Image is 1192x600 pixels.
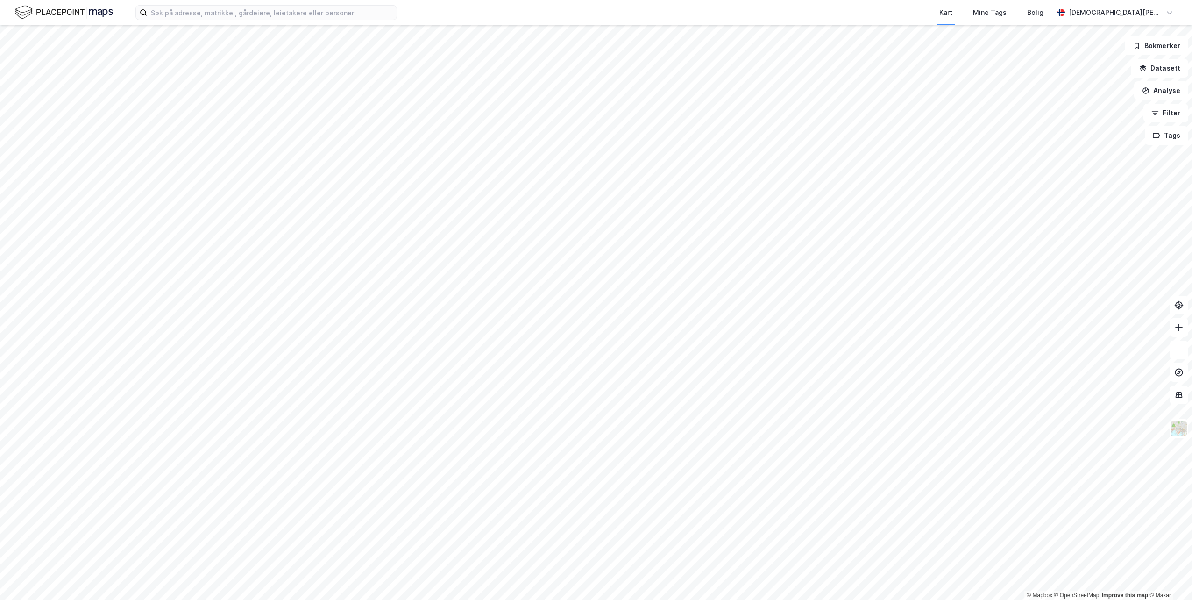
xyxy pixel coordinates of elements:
iframe: Chat Widget [1145,555,1192,600]
button: Bokmerker [1125,36,1188,55]
div: [DEMOGRAPHIC_DATA][PERSON_NAME] [1069,7,1162,18]
button: Analyse [1134,81,1188,100]
div: Bolig [1027,7,1043,18]
button: Tags [1145,126,1188,145]
input: Søk på adresse, matrikkel, gårdeiere, leietakere eller personer [147,6,397,20]
a: Mapbox [1027,592,1052,599]
a: OpenStreetMap [1054,592,1100,599]
div: Kart [939,7,952,18]
button: Filter [1143,104,1188,122]
button: Datasett [1131,59,1188,78]
img: logo.f888ab2527a4732fd821a326f86c7f29.svg [15,4,113,21]
img: Z [1170,420,1188,437]
a: Improve this map [1102,592,1148,599]
div: Mine Tags [973,7,1007,18]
